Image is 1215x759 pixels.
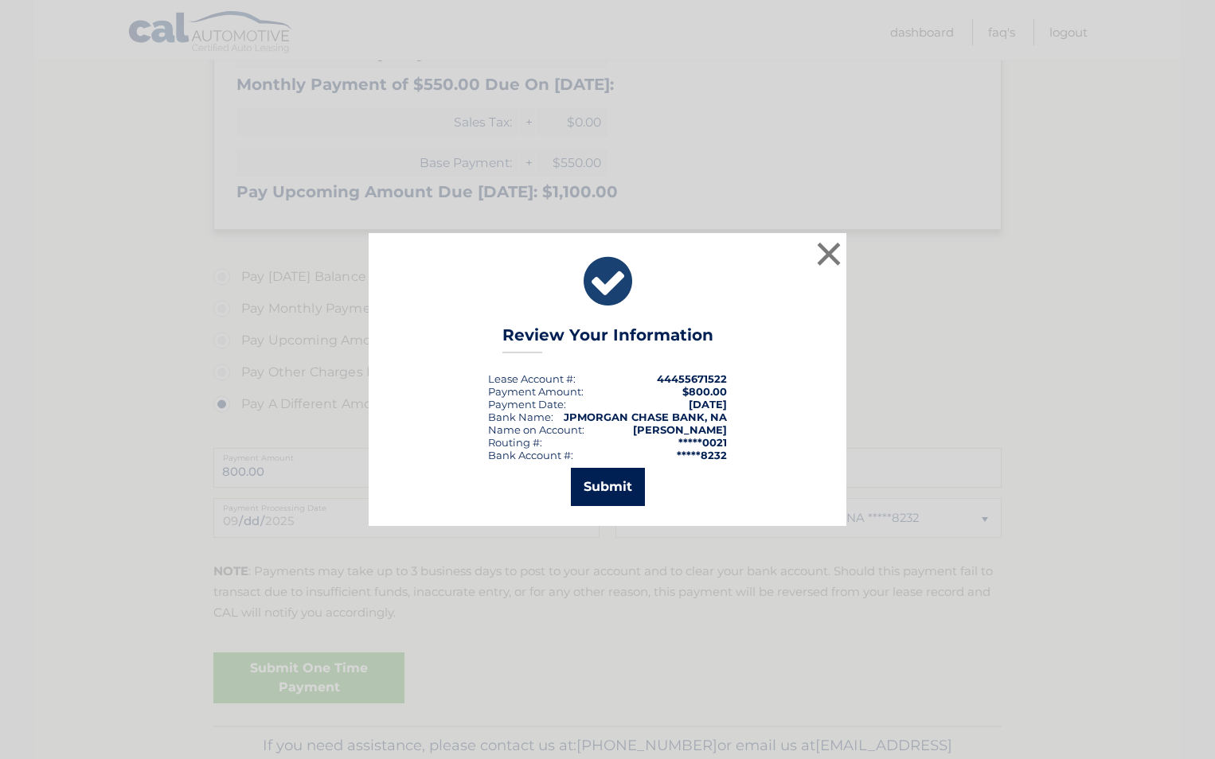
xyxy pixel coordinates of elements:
[689,398,727,411] span: [DATE]
[488,423,584,436] div: Name on Account:
[682,385,727,398] span: $800.00
[657,372,727,385] strong: 44455671522
[813,238,845,270] button: ×
[633,423,727,436] strong: [PERSON_NAME]
[488,398,566,411] div: :
[564,411,727,423] strong: JPMORGAN CHASE BANK, NA
[502,325,713,353] h3: Review Your Information
[488,411,553,423] div: Bank Name:
[488,398,564,411] span: Payment Date
[488,436,542,449] div: Routing #:
[571,468,645,506] button: Submit
[488,372,576,385] div: Lease Account #:
[488,449,573,461] div: Bank Account #:
[488,385,584,398] div: Payment Amount:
